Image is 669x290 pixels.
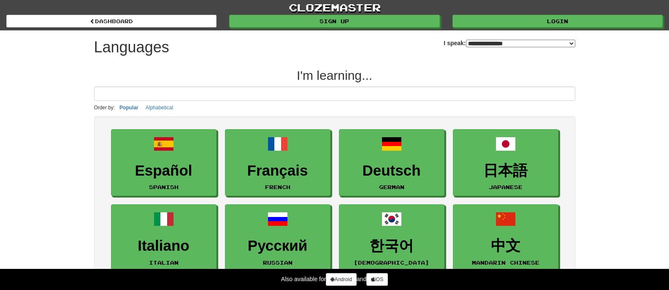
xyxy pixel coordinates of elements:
[458,238,554,254] h3: 中文
[263,260,293,266] small: Russian
[379,184,404,190] small: German
[116,163,212,179] h3: Español
[94,39,169,56] h1: Languages
[489,184,523,190] small: Japanese
[265,184,290,190] small: French
[339,129,444,196] a: DeutschGerman
[111,204,217,271] a: ItalianoItalian
[344,163,440,179] h3: Deutsch
[230,238,326,254] h3: Русский
[444,39,575,47] label: I speak:
[225,129,330,196] a: FrançaisFrench
[6,15,217,27] a: dashboard
[326,273,356,286] a: Android
[94,105,115,111] small: Order by:
[111,129,217,196] a: EspañolSpanish
[230,163,326,179] h3: Français
[229,15,439,27] a: Sign up
[225,204,330,271] a: РусскийRussian
[453,129,558,196] a: 日本語Japanese
[366,273,388,286] a: iOS
[458,163,554,179] h3: 日本語
[472,260,539,266] small: Mandarin Chinese
[117,103,141,112] button: Popular
[94,68,575,82] h2: I'm learning...
[452,15,663,27] a: Login
[453,204,558,271] a: 中文Mandarin Chinese
[339,204,444,271] a: 한국어[DEMOGRAPHIC_DATA]
[149,260,179,266] small: Italian
[466,40,575,47] select: I speak:
[143,103,176,112] button: Alphabetical
[344,238,440,254] h3: 한국어
[354,260,429,266] small: [DEMOGRAPHIC_DATA]
[149,184,179,190] small: Spanish
[116,238,212,254] h3: Italiano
